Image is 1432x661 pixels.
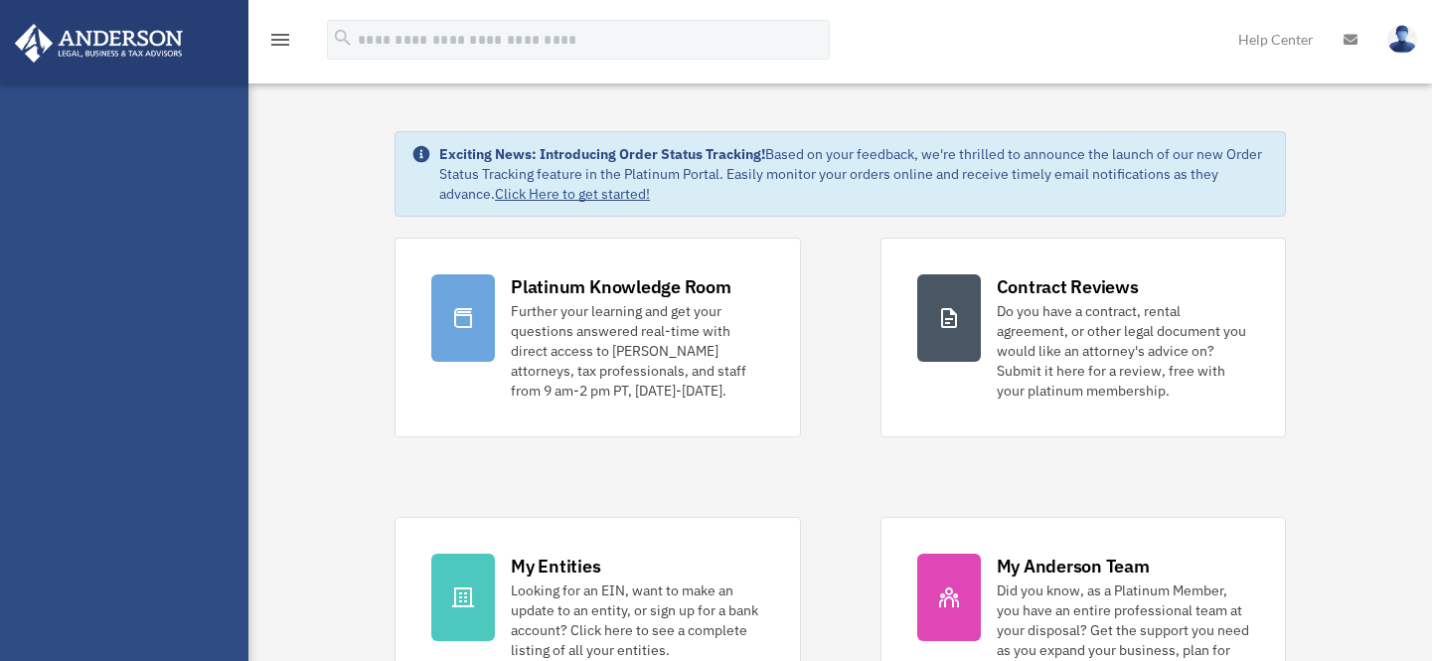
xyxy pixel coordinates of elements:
div: Based on your feedback, we're thrilled to announce the launch of our new Order Status Tracking fe... [439,144,1269,204]
strong: Exciting News: Introducing Order Status Tracking! [439,145,765,163]
div: My Anderson Team [997,554,1150,578]
a: menu [268,35,292,52]
a: Contract Reviews Do you have a contract, rental agreement, or other legal document you would like... [880,238,1286,437]
div: Do you have a contract, rental agreement, or other legal document you would like an attorney's ad... [997,301,1249,401]
i: menu [268,28,292,52]
img: User Pic [1387,25,1417,54]
div: Contract Reviews [997,274,1139,299]
a: Click Here to get started! [495,185,650,203]
div: Platinum Knowledge Room [511,274,731,299]
div: Further your learning and get your questions answered real-time with direct access to [PERSON_NAM... [511,301,763,401]
div: Looking for an EIN, want to make an update to an entity, or sign up for a bank account? Click her... [511,580,763,660]
img: Anderson Advisors Platinum Portal [9,24,189,63]
i: search [332,27,354,49]
a: Platinum Knowledge Room Further your learning and get your questions answered real-time with dire... [395,238,800,437]
div: My Entities [511,554,600,578]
